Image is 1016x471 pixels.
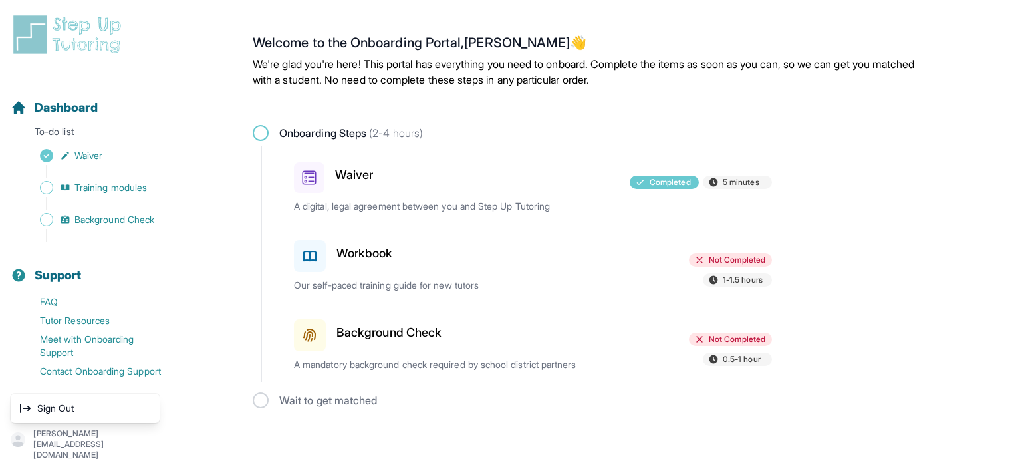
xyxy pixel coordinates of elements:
[336,323,442,342] h3: Background Check
[650,177,691,188] span: Completed
[5,245,164,290] button: Support
[11,293,170,311] a: FAQ
[5,77,164,122] button: Dashboard
[279,125,423,141] span: Onboarding Steps
[278,146,934,224] a: WaiverCompleted5 minutesA digital, legal agreement between you and Step Up Tutoring
[253,35,934,56] h2: Welcome to the Onboarding Portal, [PERSON_NAME] 👋
[11,362,170,381] a: Contact Onboarding Support
[294,279,605,292] p: Our self-paced training guide for new tutors
[33,428,159,460] p: [PERSON_NAME][EMAIL_ADDRESS][DOMAIN_NAME]
[336,244,393,263] h3: Workbook
[11,98,98,117] a: Dashboard
[723,354,761,365] span: 0.5-1 hour
[723,275,763,285] span: 1-1.5 hours
[11,146,170,165] a: Waiver
[74,149,102,162] span: Waiver
[13,396,157,420] a: Sign Out
[294,358,605,371] p: A mandatory background check required by school district partners
[709,334,765,345] span: Not Completed
[11,13,129,56] img: logo
[709,255,765,265] span: Not Completed
[723,177,759,188] span: 5 minutes
[74,181,147,194] span: Training modules
[74,213,154,226] span: Background Check
[366,126,423,140] span: (2-4 hours)
[278,303,934,382] a: Background CheckNot Completed0.5-1 hourA mandatory background check required by school district p...
[278,224,934,303] a: WorkbookNot Completed1-1.5 hoursOur self-paced training guide for new tutors
[35,98,98,117] span: Dashboard
[335,166,373,184] h3: Waiver
[294,200,605,213] p: A digital, legal agreement between you and Step Up Tutoring
[11,178,170,197] a: Training modules
[11,428,159,460] button: [PERSON_NAME][EMAIL_ADDRESS][DOMAIN_NAME]
[11,311,170,330] a: Tutor Resources
[11,330,170,362] a: Meet with Onboarding Support
[5,125,164,144] p: To-do list
[11,394,160,423] div: [PERSON_NAME][EMAIL_ADDRESS][DOMAIN_NAME]
[253,56,934,88] p: We're glad you're here! This portal has everything you need to onboard. Complete the items as soo...
[11,210,170,229] a: Background Check
[35,266,82,285] span: Support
